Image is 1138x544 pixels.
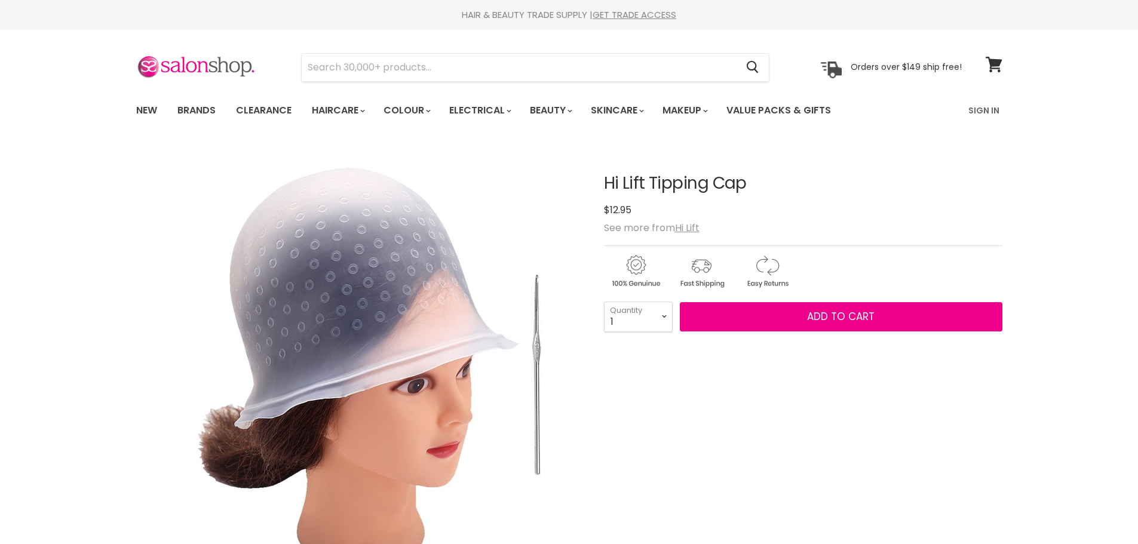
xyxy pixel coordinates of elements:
a: Skincare [582,98,651,123]
a: New [127,98,166,123]
button: Add to cart [680,302,1002,332]
a: Brands [168,98,225,123]
img: returns.gif [735,253,799,290]
a: Sign In [961,98,1007,123]
span: See more from [604,221,700,235]
nav: Main [121,93,1017,128]
button: Search [737,54,769,81]
a: Value Packs & Gifts [717,98,840,123]
a: Electrical [440,98,519,123]
div: HAIR & BEAUTY TRADE SUPPLY | [121,9,1017,21]
img: shipping.gif [670,253,733,290]
img: genuine.gif [604,253,667,290]
select: Quantity [604,302,673,331]
input: Search [302,54,737,81]
a: Makeup [654,98,715,123]
ul: Main menu [127,93,901,128]
span: Add to cart [807,309,875,324]
a: Beauty [521,98,579,123]
a: Haircare [303,98,372,123]
p: Orders over $149 ship free! [851,62,962,72]
span: $12.95 [604,203,631,217]
a: GET TRADE ACCESS [593,8,676,21]
h1: Hi Lift Tipping Cap [604,174,1002,193]
a: Colour [375,98,438,123]
a: Hi Lift [675,221,700,235]
form: Product [301,53,769,82]
a: Clearance [227,98,300,123]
